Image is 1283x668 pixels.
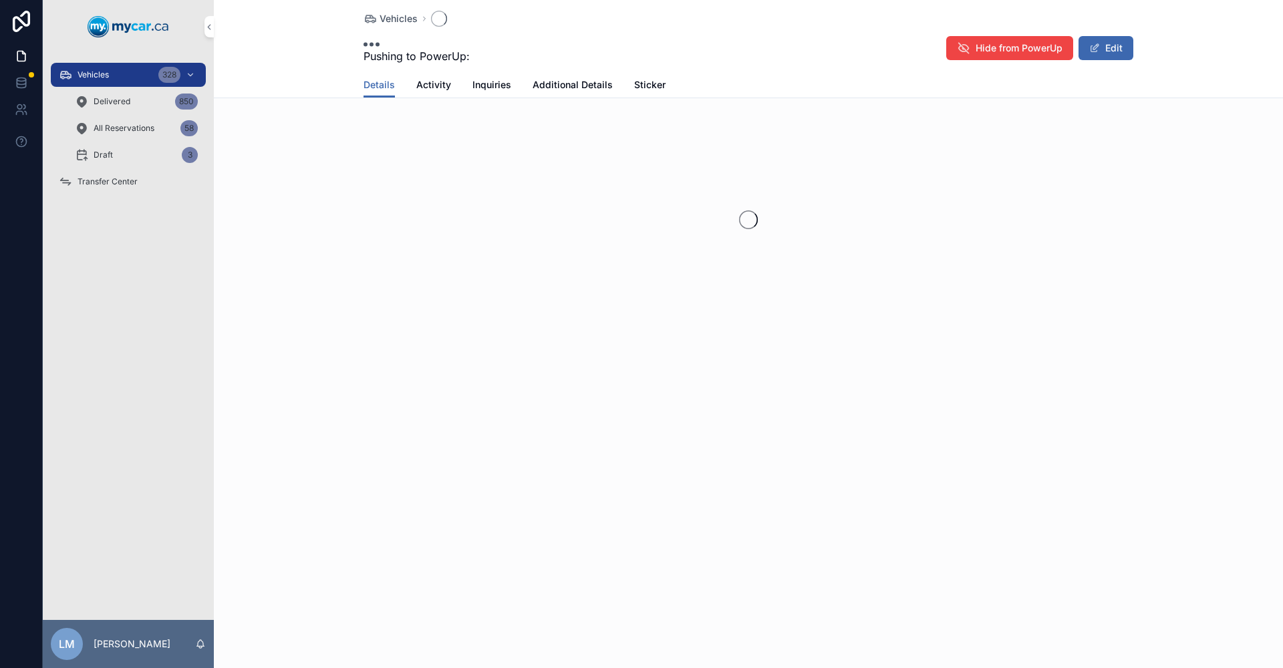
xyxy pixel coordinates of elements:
button: Edit [1079,36,1133,60]
span: Delivered [94,96,130,107]
a: Vehicles [364,12,418,25]
a: Draft3 [67,143,206,167]
a: Activity [416,73,451,100]
a: Sticker [634,73,666,100]
div: 58 [180,120,198,136]
span: Activity [416,78,451,92]
span: Transfer Center [78,176,138,187]
span: Sticker [634,78,666,92]
a: Inquiries [472,73,511,100]
span: Draft [94,150,113,160]
span: Details [364,78,395,92]
span: Vehicles [380,12,418,25]
a: Additional Details [533,73,613,100]
a: All Reservations58 [67,116,206,140]
a: Details [364,73,395,98]
div: 328 [158,67,180,83]
a: Vehicles328 [51,63,206,87]
div: 850 [175,94,198,110]
span: Vehicles [78,69,109,80]
div: 3 [182,147,198,163]
img: App logo [88,16,169,37]
span: Inquiries [472,78,511,92]
span: LM [59,636,75,652]
div: scrollable content [43,53,214,211]
a: Transfer Center [51,170,206,194]
span: Hide from PowerUp [976,41,1062,55]
span: Pushing to PowerUp: [364,48,470,64]
a: Delivered850 [67,90,206,114]
span: All Reservations [94,123,154,134]
button: Hide from PowerUp [946,36,1073,60]
span: Additional Details [533,78,613,92]
p: [PERSON_NAME] [94,637,170,651]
